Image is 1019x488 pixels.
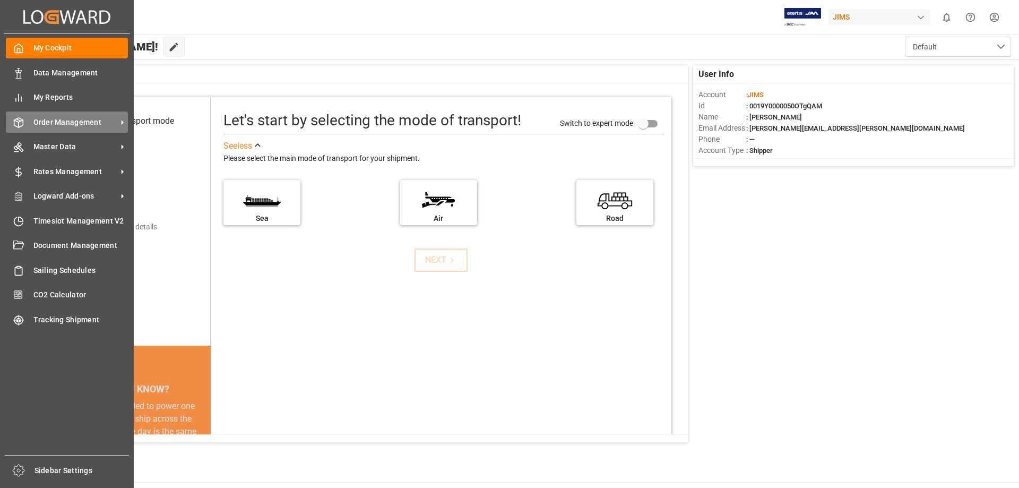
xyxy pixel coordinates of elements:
[913,41,937,53] span: Default
[746,124,965,132] span: : [PERSON_NAME][EMAIL_ADDRESS][PERSON_NAME][DOMAIN_NAME]
[6,285,128,305] a: CO2 Calculator
[698,134,746,145] span: Phone
[746,102,822,110] span: : 0019Y0000050OTgQAM
[958,5,982,29] button: Help Center
[582,213,648,224] div: Road
[70,400,198,476] div: The energy needed to power one large container ship across the ocean in a single day is the same ...
[33,314,128,326] span: Tracking Shipment
[33,191,117,202] span: Logward Add-ons
[33,166,117,177] span: Rates Management
[223,109,521,132] div: Let's start by selecting the mode of transport!
[698,112,746,123] span: Name
[6,62,128,83] a: Data Management
[828,10,930,25] div: JIMS
[33,216,128,227] span: Timeslot Management V2
[6,210,128,231] a: Timeslot Management V2
[6,38,128,58] a: My Cockpit
[698,100,746,112] span: Id
[33,42,128,54] span: My Cockpit
[414,249,468,272] button: NEXT
[405,213,472,224] div: Air
[33,117,117,128] span: Order Management
[223,152,664,165] div: Please select the main mode of transport for your shipment.
[784,8,821,27] img: Exertis%20JAM%20-%20Email%20Logo.jpg_1722504956.jpg
[57,378,211,400] div: DID YOU KNOW?
[698,145,746,156] span: Account Type
[6,260,128,280] a: Sailing Schedules
[560,118,633,127] span: Switch to expert mode
[905,37,1011,57] button: open menu
[33,92,128,103] span: My Reports
[748,91,764,99] span: JIMS
[935,5,958,29] button: show 0 new notifications
[746,135,755,143] span: : —
[33,240,128,251] span: Document Management
[746,113,802,121] span: : [PERSON_NAME]
[33,289,128,301] span: CO2 Calculator
[698,123,746,134] span: Email Address
[425,254,457,267] div: NEXT
[223,140,252,152] div: See less
[746,91,764,99] span: :
[6,309,128,330] a: Tracking Shipment
[229,213,295,224] div: Sea
[33,141,117,152] span: Master Data
[698,89,746,100] span: Account
[6,87,128,108] a: My Reports
[6,235,128,256] a: Document Management
[33,67,128,79] span: Data Management
[698,68,734,81] span: User Info
[44,37,158,57] span: Hello [PERSON_NAME]!
[33,265,128,276] span: Sailing Schedules
[746,147,773,155] span: : Shipper
[828,7,935,27] button: JIMS
[34,465,129,476] span: Sidebar Settings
